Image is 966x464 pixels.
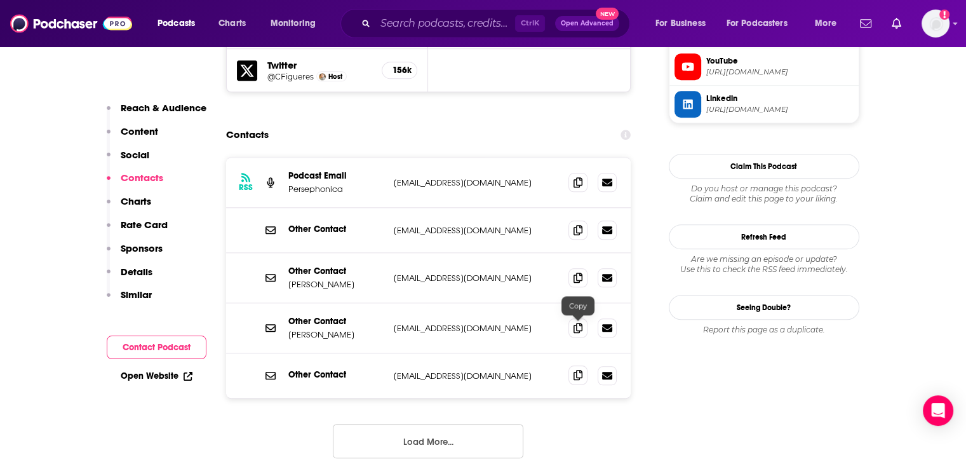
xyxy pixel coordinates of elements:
[674,91,854,118] a: Linkedin[URL][DOMAIN_NAME]
[375,13,515,34] input: Search podcasts, credits, & more...
[121,125,158,137] p: Content
[922,10,949,38] span: Logged in as megcassidy
[352,9,642,38] div: Search podcasts, credits, & more...
[267,59,372,71] h5: Twitter
[288,279,384,290] p: [PERSON_NAME]
[939,10,949,20] svg: Add a profile image
[267,72,314,81] a: @CFigueres
[319,73,326,80] img: Christiana Figueres
[10,11,132,36] img: Podchaser - Follow, Share and Rate Podcasts
[210,13,253,34] a: Charts
[121,242,163,254] p: Sponsors
[669,325,859,335] div: Report this page as a duplicate.
[333,424,523,458] button: Load More...
[806,13,852,34] button: open menu
[121,102,206,114] p: Reach & Audience
[669,154,859,179] button: Claim This Podcast
[121,172,163,184] p: Contacts
[561,296,594,315] div: Copy
[107,195,151,219] button: Charts
[121,149,149,161] p: Social
[923,395,953,426] div: Open Intercom Messenger
[394,273,559,283] p: [EMAIL_ADDRESS][DOMAIN_NAME]
[107,172,163,195] button: Contacts
[288,266,384,276] p: Other Contact
[226,123,269,147] h2: Contacts
[515,15,545,32] span: Ctrl K
[555,16,619,31] button: Open AdvancedNew
[288,170,384,181] p: Podcast Email
[121,371,192,381] a: Open Website
[815,15,836,32] span: More
[158,15,195,32] span: Podcasts
[394,225,559,236] p: [EMAIL_ADDRESS][DOMAIN_NAME]
[727,15,788,32] span: For Podcasters
[288,369,384,380] p: Other Contact
[288,184,384,194] p: Persephonica
[107,266,152,289] button: Details
[107,149,149,172] button: Social
[271,15,316,32] span: Monitoring
[922,10,949,38] img: User Profile
[107,219,168,242] button: Rate Card
[121,266,152,278] p: Details
[107,102,206,125] button: Reach & Audience
[121,219,168,231] p: Rate Card
[107,125,158,149] button: Content
[107,242,163,266] button: Sponsors
[288,316,384,327] p: Other Contact
[655,15,706,32] span: For Business
[922,10,949,38] button: Show profile menu
[669,224,859,249] button: Refresh Feed
[718,13,806,34] button: open menu
[674,53,854,80] a: YouTube[URL][DOMAIN_NAME]
[596,8,619,20] span: New
[392,65,406,76] h5: 156k
[394,177,559,188] p: [EMAIL_ADDRESS][DOMAIN_NAME]
[328,72,342,81] span: Host
[394,371,559,381] p: [EMAIL_ADDRESS][DOMAIN_NAME]
[107,289,152,312] button: Similar
[706,93,854,104] span: Linkedin
[288,224,384,235] p: Other Contact
[239,182,253,193] h3: RSS
[669,295,859,320] a: Seeing Double?
[669,254,859,275] div: Are we missing an episode or update? Use this to check the RSS feed immediately.
[561,20,614,27] span: Open Advanced
[262,13,332,34] button: open menu
[706,55,854,67] span: YouTube
[669,184,859,204] div: Claim and edit this page to your liking.
[887,13,906,34] a: Show notifications dropdown
[288,329,384,340] p: [PERSON_NAME]
[149,13,211,34] button: open menu
[669,184,859,194] span: Do you host or manage this podcast?
[107,336,206,359] button: Contact Podcast
[706,67,854,77] span: https://www.youtube.com/@OutrageandOptimism
[121,289,152,301] p: Similar
[855,13,876,34] a: Show notifications dropdown
[121,195,151,207] p: Charts
[706,105,854,114] span: https://www.linkedin.com/company/outrageoptimism
[394,323,559,334] p: [EMAIL_ADDRESS][DOMAIN_NAME]
[218,15,246,32] span: Charts
[647,13,721,34] button: open menu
